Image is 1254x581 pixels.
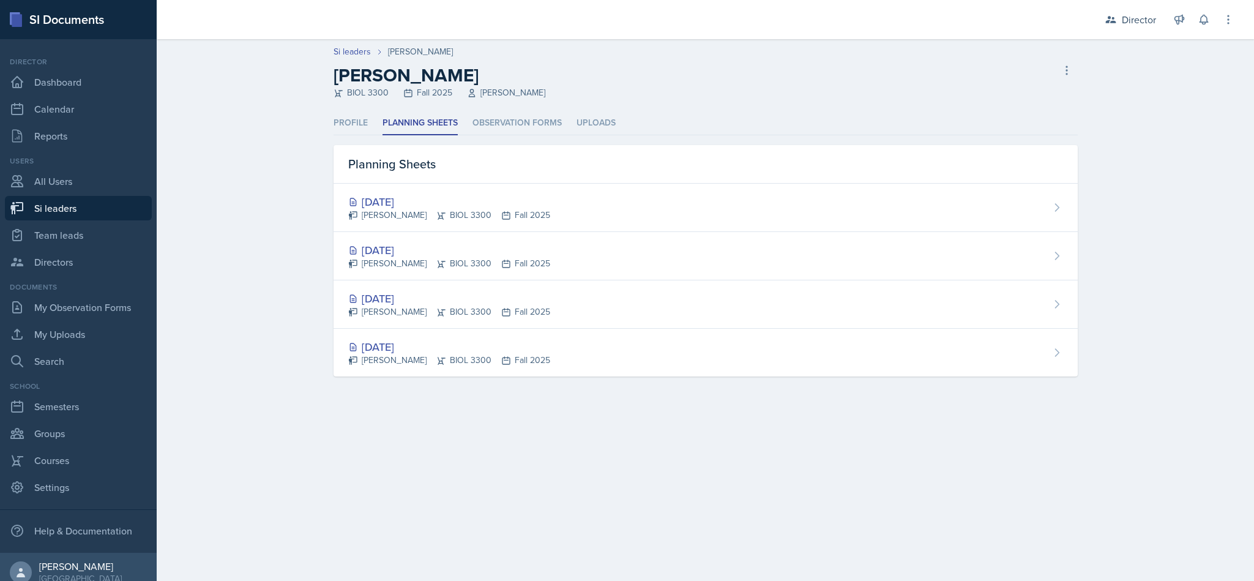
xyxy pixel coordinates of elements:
[5,250,152,274] a: Directors
[334,232,1078,280] a: [DATE] [PERSON_NAME]BIOL 3300Fall 2025
[5,295,152,320] a: My Observation Forms
[5,196,152,220] a: Si leaders
[5,448,152,473] a: Courses
[39,560,122,572] div: [PERSON_NAME]
[383,111,458,135] li: Planning Sheets
[334,45,371,58] a: Si leaders
[348,290,550,307] div: [DATE]
[5,381,152,392] div: School
[334,111,368,135] li: Profile
[472,111,562,135] li: Observation Forms
[348,257,550,270] div: [PERSON_NAME] BIOL 3300 Fall 2025
[5,97,152,121] a: Calendar
[334,184,1078,232] a: [DATE] [PERSON_NAME]BIOL 3300Fall 2025
[388,45,453,58] div: [PERSON_NAME]
[348,193,550,210] div: [DATE]
[1122,12,1156,27] div: Director
[5,519,152,543] div: Help & Documentation
[334,329,1078,377] a: [DATE] [PERSON_NAME]BIOL 3300Fall 2025
[348,339,550,355] div: [DATE]
[5,421,152,446] a: Groups
[334,145,1078,184] div: Planning Sheets
[348,209,550,222] div: [PERSON_NAME] BIOL 3300 Fall 2025
[5,475,152,500] a: Settings
[334,280,1078,329] a: [DATE] [PERSON_NAME]BIOL 3300Fall 2025
[334,64,545,86] h2: [PERSON_NAME]
[5,124,152,148] a: Reports
[5,282,152,293] div: Documents
[348,305,550,318] div: [PERSON_NAME] BIOL 3300 Fall 2025
[5,349,152,373] a: Search
[5,169,152,193] a: All Users
[348,242,550,258] div: [DATE]
[577,111,616,135] li: Uploads
[5,56,152,67] div: Director
[5,322,152,347] a: My Uploads
[348,354,550,367] div: [PERSON_NAME] BIOL 3300 Fall 2025
[5,156,152,167] div: Users
[5,394,152,419] a: Semesters
[5,70,152,94] a: Dashboard
[5,223,152,247] a: Team leads
[334,86,545,99] div: BIOL 3300 Fall 2025 [PERSON_NAME]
